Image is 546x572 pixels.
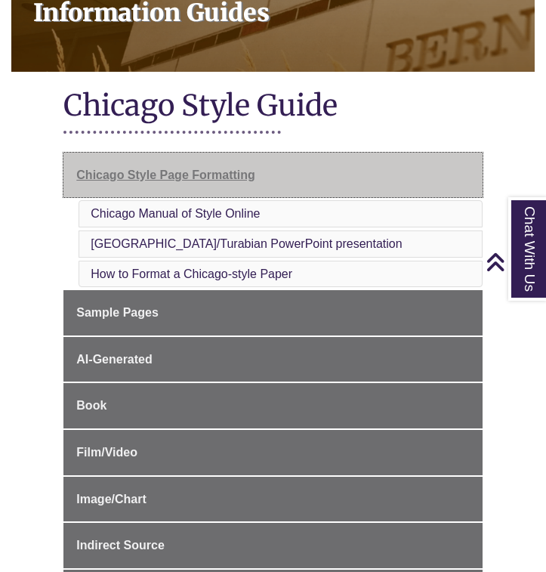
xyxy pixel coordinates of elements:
[63,290,482,335] a: Sample Pages
[91,207,260,220] a: Chicago Manual of Style Online
[63,383,482,428] a: Book
[486,252,542,272] a: Back to Top
[63,523,482,568] a: Indirect Source
[76,169,254,181] span: Chicago Style Page Formatting
[63,337,482,382] a: AI-Generated
[63,87,482,127] h1: Chicago Style Guide
[76,539,164,552] span: Indirect Source
[76,353,152,366] span: AI-Generated
[91,237,402,250] a: [GEOGRAPHIC_DATA]/Turabian PowerPoint presentation
[63,430,482,475] a: Film/Video
[76,493,146,506] span: Image/Chart
[76,446,137,459] span: Film/Video
[76,306,159,319] span: Sample Pages
[76,399,106,412] span: Book
[63,153,482,198] a: Chicago Style Page Formatting
[63,477,482,522] a: Image/Chart
[91,267,292,280] a: How to Format a Chicago-style Paper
